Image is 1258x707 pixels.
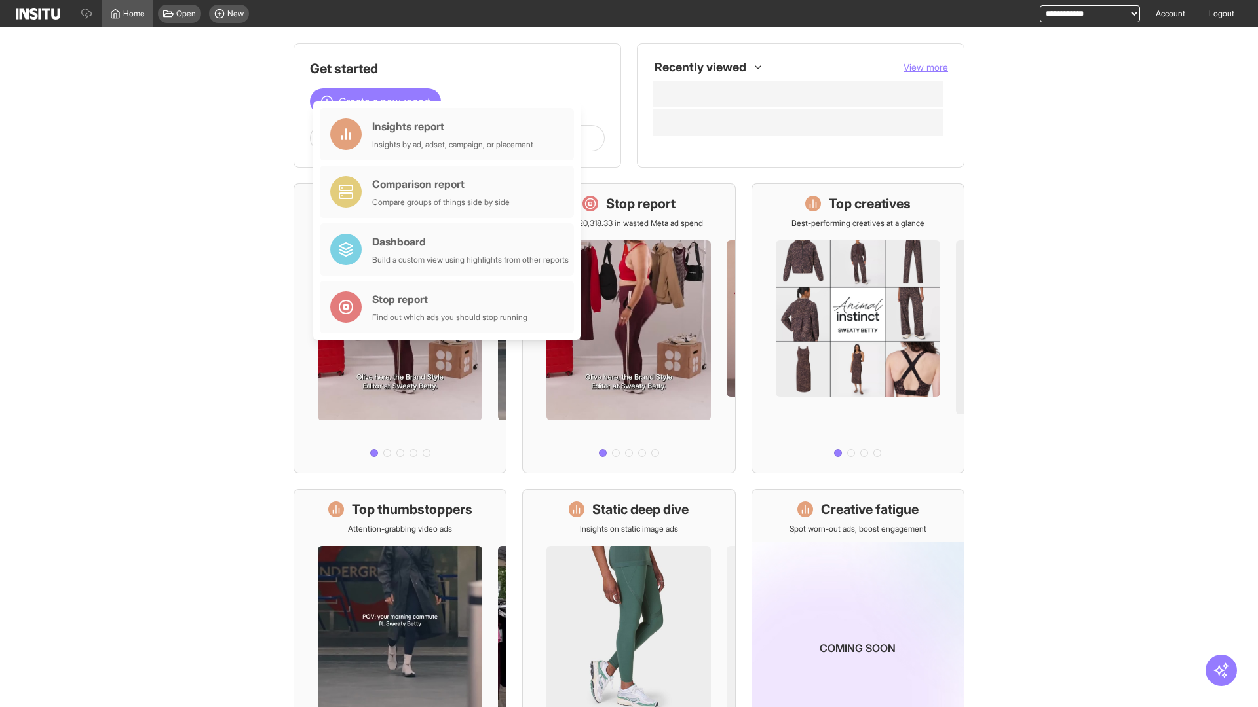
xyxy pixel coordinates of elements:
[372,234,569,249] div: Dashboard
[123,9,145,19] span: Home
[372,291,527,307] div: Stop report
[904,61,948,74] button: View more
[522,183,735,473] a: Stop reportSave £20,318.33 in wasted Meta ad spend
[227,9,244,19] span: New
[829,194,911,213] h1: Top creatives
[606,194,676,213] h1: Stop report
[16,8,60,20] img: Logo
[580,524,678,534] p: Insights on static image ads
[372,255,569,265] div: Build a custom view using highlights from other reports
[310,60,605,78] h1: Get started
[348,524,452,534] p: Attention-grabbing video ads
[352,500,472,518] h1: Top thumbstoppers
[310,88,441,115] button: Create a new report
[294,183,506,473] a: What's live nowSee all active ads instantly
[592,500,689,518] h1: Static deep dive
[904,62,948,73] span: View more
[372,139,533,150] div: Insights by ad, adset, campaign, or placement
[176,9,196,19] span: Open
[372,312,527,323] div: Find out which ads you should stop running
[372,176,510,192] div: Comparison report
[372,118,533,134] div: Insights report
[791,218,924,228] p: Best-performing creatives at a glance
[752,183,964,473] a: Top creativesBest-performing creatives at a glance
[555,218,703,228] p: Save £20,318.33 in wasted Meta ad spend
[339,94,430,109] span: Create a new report
[372,197,510,208] div: Compare groups of things side by side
